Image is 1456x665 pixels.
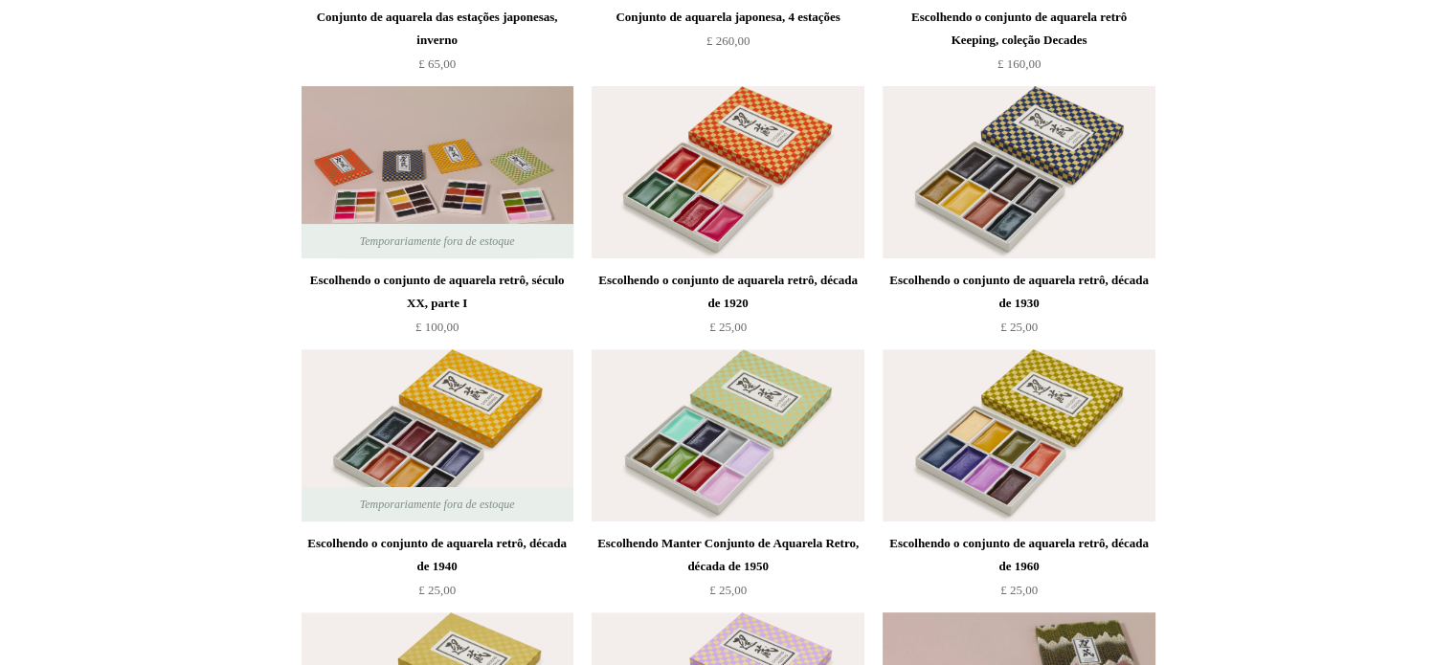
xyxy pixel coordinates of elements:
font: £ 25,00 [1000,320,1038,334]
font: Escolhendo o conjunto de aquarela retrô, década de 1940 [307,536,567,573]
font: Escolhendo o conjunto de aquarela retrô, século XX, parte I [310,273,565,310]
img: Escolhendo o conjunto de aquarela retrô, década de 1960 [883,349,1154,521]
font: Temporariamente fora de estoque [360,498,515,511]
img: Escolhendo o conjunto de aquarela retrô, década de 1920 [592,86,863,258]
img: Escolhendo o conjunto de aquarela retrô, década de 1930 [883,86,1154,258]
a: Escolhendo o conjunto de aquarela retrô, década de 1940 Escolhendo o conjunto de aquarela retrô, ... [302,349,573,521]
font: £ 25,00 [418,583,456,597]
font: Escolhendo o conjunto de aquarela retrô, década de 1960 [889,536,1149,573]
a: Escolhendo o conjunto de aquarela retrô, década de 1960 £ 25,00 [883,532,1154,610]
font: £ 260,00 [706,33,750,48]
a: Escolhendo o conjunto de aquarela retrô, década de 1940 £ 25,00 [302,532,573,610]
font: Temporariamente fora de estoque [360,234,515,248]
a: Escolhendo o conjunto de aquarela retrô, década de 1920 Escolhendo o conjunto de aquarela retrô, ... [592,86,863,258]
font: £ 25,00 [709,320,747,334]
a: Escolhendo o conjunto de aquarela retrô, século XX, parte I £ 100,00 [302,269,573,347]
a: Conjunto de aquarela japonesa, 4 estações £ 260,00 [592,6,863,84]
img: Escolhendo Manter Conjunto de Aquarela Retro, década de 1950 [592,349,863,521]
img: Escolhendo o conjunto de aquarela retrô, século XX, parte I [302,86,573,258]
a: Escolhendo Manter Conjunto de Aquarela Retro, década de 1950 Escolhendo Manter Conjunto de Aquare... [592,349,863,521]
font: Escolhendo o conjunto de aquarela retrô, década de 1920 [598,273,858,310]
font: £ 100,00 [415,320,459,334]
a: Escolhendo o conjunto de aquarela retrô, década de 1920 £ 25,00 [592,269,863,347]
img: Escolhendo o conjunto de aquarela retrô, década de 1940 [302,349,573,521]
font: Escolhendo o conjunto de aquarela retrô, década de 1930 [889,273,1149,310]
a: Escolhendo o conjunto de aquarela retrô Keeping, coleção Decades £ 160,00 [883,6,1154,84]
font: Escolhendo o conjunto de aquarela retrô Keeping, coleção Decades [911,10,1127,47]
font: £ 25,00 [709,583,747,597]
font: £ 25,00 [1000,583,1038,597]
font: £ 160,00 [997,56,1042,71]
a: Escolhendo o conjunto de aquarela retrô, década de 1930 £ 25,00 [883,269,1154,347]
a: Escolhendo o conjunto de aquarela retrô, década de 1930 Escolhendo o conjunto de aquarela retrô, ... [883,86,1154,258]
a: Escolhendo o conjunto de aquarela retrô, década de 1960 Escolhendo o conjunto de aquarela retrô, ... [883,349,1154,521]
font: Conjunto de aquarela das estações japonesas, inverno [317,10,558,47]
font: Conjunto de aquarela japonesa, 4 estações [616,10,840,24]
font: Escolhendo Manter Conjunto de Aquarela Retro, década de 1950 [597,536,859,573]
a: Escolhendo Manter Conjunto de Aquarela Retro, década de 1950 £ 25,00 [592,532,863,610]
a: Escolhendo o conjunto de aquarela retrô, século XX, parte I Escolhendo o conjunto de aquarela ret... [302,86,573,258]
a: Conjunto de aquarela das estações japonesas, inverno £ 65,00 [302,6,573,84]
font: £ 65,00 [418,56,456,71]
